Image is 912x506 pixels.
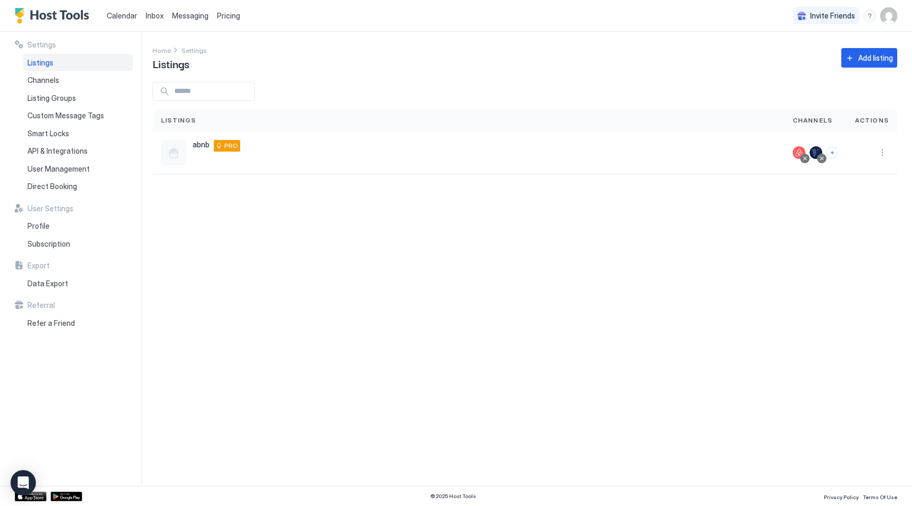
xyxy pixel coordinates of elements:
input: Input Field [170,82,254,100]
a: Smart Locks [23,125,133,143]
a: Profile [23,217,133,235]
span: Listings [161,116,196,125]
span: Pricing [217,11,240,21]
span: Messaging [172,11,208,20]
div: Breadcrumb [182,44,207,55]
button: Add listing [841,48,897,68]
span: Direct Booking [27,182,77,191]
a: Subscription [23,235,133,253]
span: © 2025 Host Tools [430,493,476,500]
div: Open Intercom Messenger [11,470,36,495]
span: Channels [793,116,833,125]
span: Smart Locks [27,129,69,138]
span: Settings [182,46,207,54]
span: Privacy Policy [824,494,859,500]
a: Channels [23,71,133,89]
span: User Management [27,164,90,174]
span: Settings [27,40,56,50]
span: Channels [27,76,59,85]
span: Refer a Friend [27,318,75,328]
a: Messaging [172,10,208,21]
div: Add listing [858,52,893,63]
span: Actions [855,116,889,125]
span: Terms Of Use [863,494,897,500]
span: Profile [27,221,50,231]
span: Referral [27,301,55,310]
span: Inbox [146,11,164,20]
a: Inbox [146,10,164,21]
a: App Store [15,492,46,501]
span: Invite Friends [810,11,855,21]
span: Listings [153,55,189,71]
div: menu [876,146,889,159]
a: Settings [182,44,207,55]
span: API & Integrations [27,146,88,156]
a: Data Export [23,275,133,293]
span: Custom Message Tags [27,111,104,120]
a: Terms Of Use [863,491,897,502]
span: Home [153,46,171,54]
a: Home [153,44,171,55]
a: Listing Groups [23,89,133,107]
span: PRO [224,141,238,151]
span: Data Export [27,279,68,288]
a: Privacy Policy [824,491,859,502]
span: Listing Groups [27,93,76,103]
div: menu [863,10,876,22]
a: Google Play Store [51,492,82,501]
a: Calendar [107,10,137,21]
span: abnb [193,140,210,149]
span: Subscription [27,239,70,249]
a: API & Integrations [23,142,133,160]
span: User Settings [27,204,73,213]
button: Connect channels [826,147,838,158]
div: Breadcrumb [153,44,171,55]
span: Listings [27,58,53,68]
a: Listings [23,54,133,72]
span: Calendar [107,11,137,20]
div: User profile [880,7,897,24]
a: Refer a Friend [23,314,133,332]
a: Custom Message Tags [23,107,133,125]
button: More options [876,146,889,159]
a: Host Tools Logo [15,8,94,24]
a: User Management [23,160,133,178]
span: Export [27,261,50,270]
a: Direct Booking [23,177,133,195]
